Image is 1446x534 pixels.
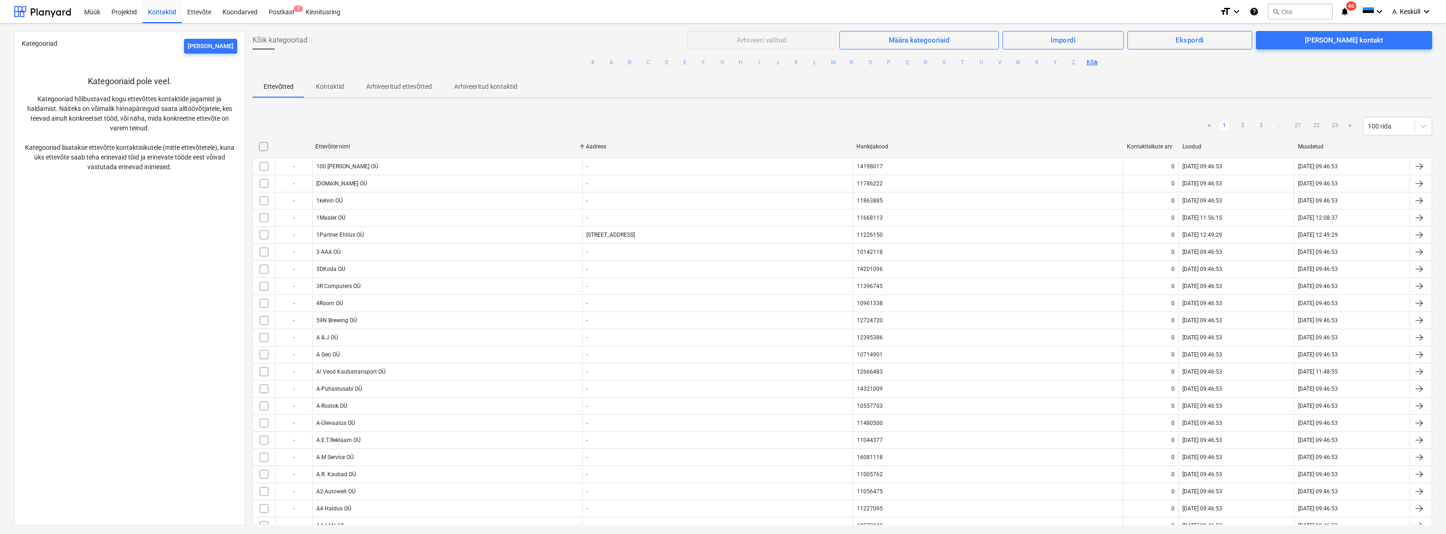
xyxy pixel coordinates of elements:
i: keyboard_arrow_down [1374,6,1385,17]
button: [PERSON_NAME] kontakt [1256,31,1432,49]
div: Kontaktisikute arv [1127,143,1175,150]
div: 10557703 [857,403,883,409]
div: 11044377 [857,437,883,443]
div: [DATE] 09:46:53 [1298,283,1338,289]
div: - [586,471,588,478]
a: Page 21 [1292,121,1304,132]
button: U [976,57,987,68]
div: 11480500 [857,420,883,426]
div: Hankijakood [856,143,1120,150]
div: 10961338 [857,300,883,307]
button: R [920,57,931,68]
div: 12395386 [857,334,883,341]
div: - [275,245,312,259]
button: I [754,57,765,68]
div: 0 [1171,386,1175,392]
div: - [586,180,588,187]
div: [DATE] 09:46:53 [1298,249,1338,255]
div: [DATE] 09:46:53 [1182,454,1222,460]
div: 11396745 [857,283,883,289]
div: [DATE] 12:49:29 [1298,232,1338,238]
i: notifications [1340,6,1349,17]
button: N [846,57,857,68]
div: - [586,351,588,358]
div: [DATE] 09:46:53 [1182,420,1222,426]
div: [DATE] 09:46:53 [1182,300,1222,307]
div: A4 Haldus OÜ [316,505,351,512]
div: [DATE] 09:46:53 [1298,437,1338,443]
div: - [275,501,312,516]
div: [DATE] 09:46:53 [1298,403,1338,409]
a: Page 2 [1237,121,1248,132]
div: - [586,215,588,221]
div: - [586,454,588,460]
button: M [828,57,839,68]
div: 14198017 [857,163,883,170]
div: - [275,364,312,379]
div: - [586,437,588,443]
span: 46 [1346,1,1356,11]
div: 0 [1171,215,1175,221]
div: - [275,159,312,174]
div: 0 [1171,163,1175,170]
iframe: Chat Widget [1400,490,1446,534]
div: - [586,334,588,341]
div: - [275,399,312,413]
button: F [698,57,709,68]
div: Ekspordi [1175,34,1204,46]
div: 0 [1171,266,1175,272]
p: Arhiveeritud kontaktid [454,82,517,92]
div: [DATE] 12:49:29 [1182,232,1222,238]
div: - [275,210,312,225]
div: Ettevõtte nimi [315,143,578,150]
div: [PERSON_NAME] kontakt [1305,34,1383,46]
div: [DATE] 09:46:53 [1298,197,1338,204]
div: 12666483 [857,368,883,375]
div: A-Rostok OÜ [316,403,347,409]
div: [DATE] 09:46:53 [1182,163,1222,170]
div: [DATE] 09:46:53 [1298,522,1338,529]
button: E [680,57,691,68]
div: - [586,386,588,392]
div: 3R Computers OÜ [316,283,361,289]
div: - [275,176,312,191]
div: 11226150 [857,232,883,238]
div: Aadress [586,143,849,150]
a: Page 1 is your current page [1218,121,1230,132]
i: Abikeskus [1249,6,1259,17]
div: A.M Service OÜ [316,454,354,460]
div: A.R. Kaubad OÜ [316,471,356,478]
div: [DATE] 09:46:53 [1298,454,1338,460]
div: - [586,300,588,307]
div: [DATE] 09:46:53 [1298,180,1338,187]
div: [DATE] 09:46:53 [1182,368,1222,375]
div: [DATE] 12:08:37 [1298,215,1338,221]
button: B [624,57,635,68]
div: [DOMAIN_NAME] OÜ [316,180,367,187]
div: 100 [PERSON_NAME] OÜ [316,163,378,170]
div: 0 [1171,505,1175,512]
button: X [1031,57,1042,68]
i: keyboard_arrow_down [1231,6,1242,17]
button: G [717,57,728,68]
button: K [791,57,802,68]
i: keyboard_arrow_down [1421,6,1432,17]
div: - [275,227,312,242]
a: Page 22 [1311,121,1322,132]
div: [DATE] 09:46:53 [1182,505,1222,512]
button: [PERSON_NAME] [184,39,237,54]
div: [DATE] 09:46:53 [1182,437,1222,443]
div: 4Room OÜ [316,300,343,307]
div: 0 [1171,522,1175,529]
button: Y [1050,57,1061,68]
div: - [275,518,312,533]
div: 0 [1171,488,1175,495]
div: A2-Autowelt OÜ [316,488,356,495]
div: A & J OÜ [316,334,338,341]
div: [DATE] 09:46:53 [1182,266,1222,272]
button: Q [902,57,913,68]
div: 1Partner Ehitus OÜ [316,232,364,238]
div: 0 [1171,232,1175,238]
button: D [661,57,672,68]
button: T [957,57,968,68]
